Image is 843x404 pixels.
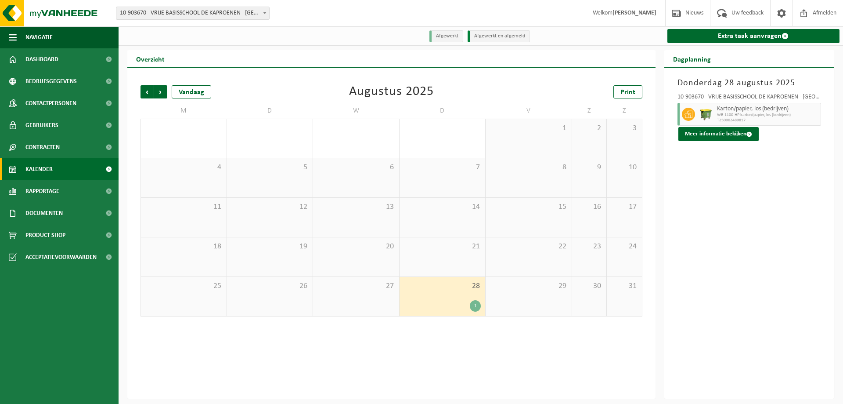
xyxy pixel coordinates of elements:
[25,202,63,224] span: Documenten
[231,163,309,172] span: 5
[145,202,222,212] span: 11
[25,136,60,158] span: Contracten
[576,202,602,212] span: 16
[490,202,567,212] span: 15
[611,163,637,172] span: 10
[317,242,395,251] span: 20
[490,163,567,172] span: 8
[611,242,637,251] span: 24
[25,92,76,114] span: Contactpersonen
[154,85,167,98] span: Volgende
[677,76,821,90] h3: Donderdag 28 augustus 2025
[404,202,481,212] span: 14
[127,50,173,67] h2: Overzicht
[25,158,53,180] span: Kalender
[490,124,567,133] span: 1
[576,124,602,133] span: 2
[717,106,819,113] span: Karton/papier, los (bedrijven)
[404,281,481,291] span: 28
[717,118,819,123] span: T250002489817
[25,224,65,246] span: Product Shop
[468,30,530,42] li: Afgewerkt en afgemeld
[429,30,463,42] li: Afgewerkt
[611,202,637,212] span: 17
[404,163,481,172] span: 7
[717,113,819,118] span: WB-1100-HP karton/papier, los (bedrijven)
[576,163,602,172] span: 9
[25,70,77,92] span: Bedrijfsgegevens
[140,85,154,98] span: Vorige
[667,29,840,43] a: Extra taak aanvragen
[404,242,481,251] span: 21
[678,127,759,141] button: Meer informatie bekijken
[25,114,58,136] span: Gebruikers
[607,103,642,119] td: Z
[611,124,637,133] span: 3
[25,48,58,70] span: Dashboard
[490,281,567,291] span: 29
[349,85,434,98] div: Augustus 2025
[145,163,222,172] span: 4
[611,281,637,291] span: 31
[620,89,635,96] span: Print
[613,85,642,98] a: Print
[572,103,607,119] td: Z
[227,103,313,119] td: D
[313,103,400,119] td: W
[612,10,656,16] strong: [PERSON_NAME]
[172,85,211,98] div: Vandaag
[317,202,395,212] span: 13
[25,26,53,48] span: Navigatie
[470,300,481,312] div: 1
[490,242,567,251] span: 22
[400,103,486,119] td: D
[317,163,395,172] span: 6
[664,50,720,67] h2: Dagplanning
[576,242,602,251] span: 23
[25,246,97,268] span: Acceptatievoorwaarden
[231,281,309,291] span: 26
[576,281,602,291] span: 30
[116,7,270,20] span: 10-903670 - VRIJE BASISSCHOOL DE KAPROENEN - KAPRIJKE
[677,94,821,103] div: 10-903670 - VRIJE BASISSCHOOL DE KAPROENEN - [GEOGRAPHIC_DATA]
[145,242,222,251] span: 18
[699,108,713,121] img: WB-1100-HPE-GN-50
[145,281,222,291] span: 25
[231,202,309,212] span: 12
[486,103,572,119] td: V
[25,180,59,202] span: Rapportage
[317,281,395,291] span: 27
[140,103,227,119] td: M
[231,242,309,251] span: 19
[116,7,269,19] span: 10-903670 - VRIJE BASISSCHOOL DE KAPROENEN - KAPRIJKE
